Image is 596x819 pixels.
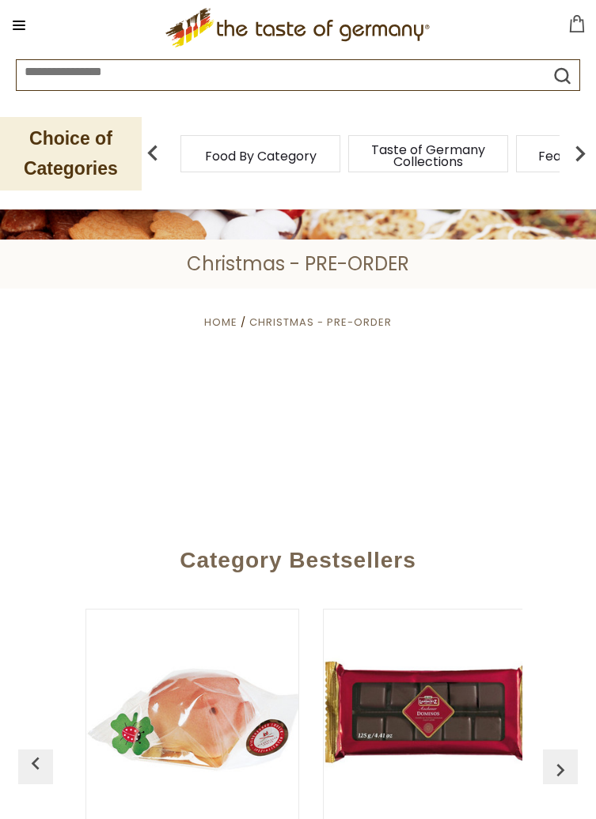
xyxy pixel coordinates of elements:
[205,150,317,162] a: Food By Category
[564,138,596,169] img: next arrow
[249,315,392,330] a: Christmas - PRE-ORDER
[548,757,573,783] img: previous arrow
[137,138,169,169] img: previous arrow
[204,315,237,330] a: Home
[23,751,48,776] img: previous arrow
[18,524,579,589] div: Category Bestsellers
[365,144,492,168] a: Taste of Germany Collections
